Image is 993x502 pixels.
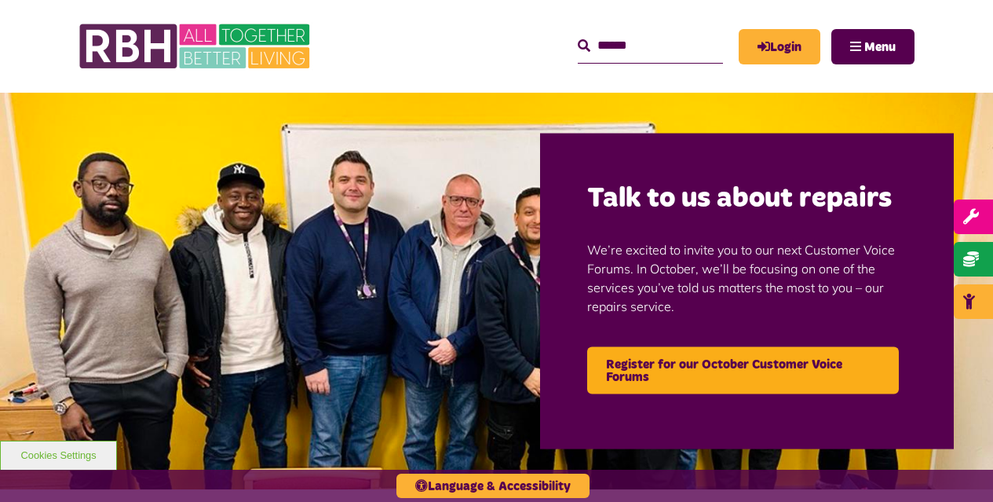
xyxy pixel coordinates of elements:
iframe: Netcall Web Assistant for live chat [922,431,993,502]
a: Register for our October Customer Voice Forums [587,347,899,394]
button: Language & Accessibility [396,474,590,498]
a: MyRBH [739,29,820,64]
p: We’re excited to invite you to our next Customer Voice Forums. In October, we’ll be focusing on o... [587,217,907,339]
span: Menu [864,41,896,53]
h2: Talk to us about repairs [587,180,907,217]
button: Navigation [831,29,915,64]
img: RBH [78,16,314,77]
